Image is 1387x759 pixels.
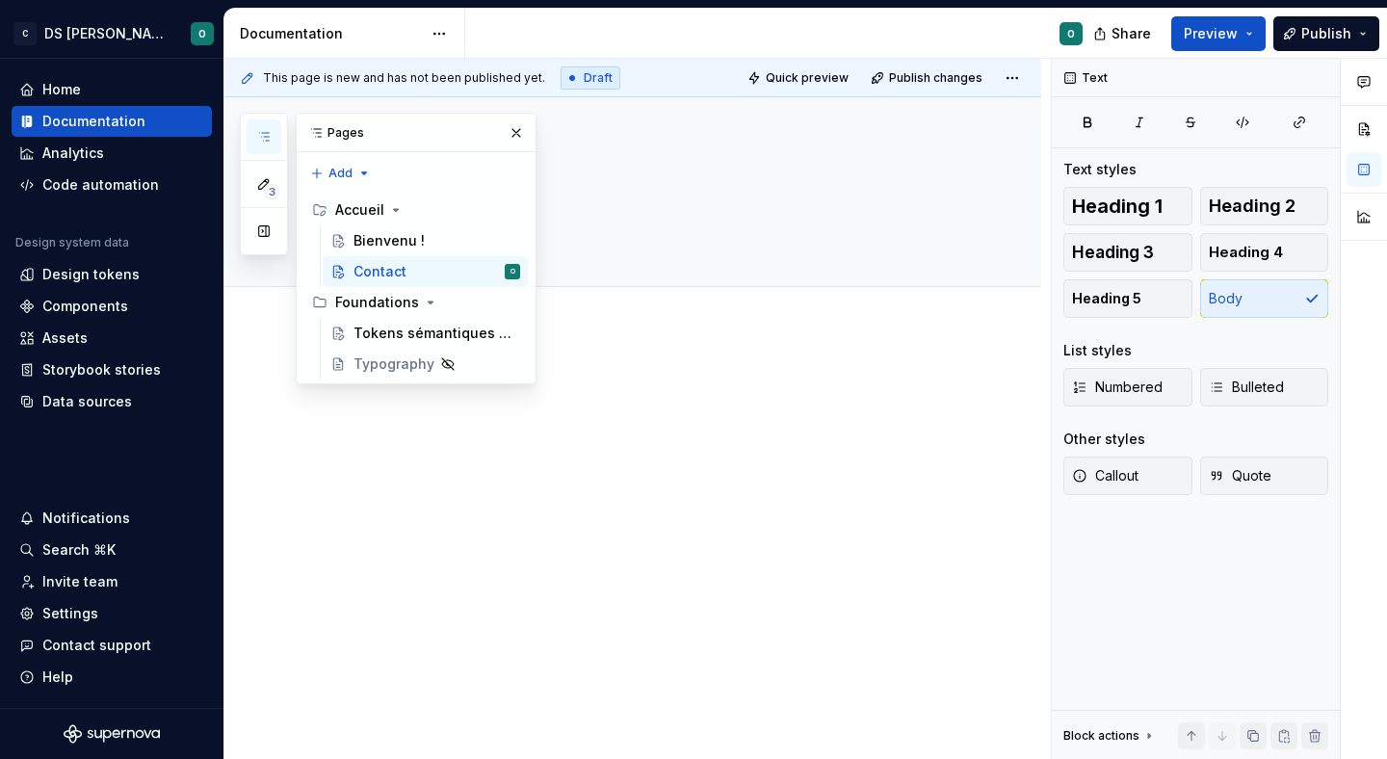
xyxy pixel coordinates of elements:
div: Tokens sémantiques de couleurs [353,324,512,343]
div: Search ⌘K [42,540,116,560]
a: Invite team [12,566,212,597]
span: Quick preview [766,70,849,86]
a: Typography [323,349,528,379]
div: Text styles [1063,160,1137,179]
div: List styles [1063,341,1132,360]
div: Design tokens [42,265,140,284]
a: Storybook stories [12,354,212,385]
button: Publish changes [865,65,991,92]
button: Search ⌘K [12,535,212,565]
div: O [510,262,515,281]
span: Draft [584,70,613,86]
button: Numbered [1063,368,1192,406]
button: Add [304,160,377,187]
span: Add [328,166,353,181]
div: Help [42,667,73,687]
button: Quick preview [742,65,857,92]
a: Tokens sémantiques de couleurs [323,318,528,349]
a: Assets [12,323,212,353]
button: Share [1084,16,1164,51]
span: Callout [1072,466,1138,485]
a: Components [12,291,212,322]
textarea: Contact [344,159,960,205]
div: Invite team [42,572,118,591]
a: Settings [12,598,212,629]
button: CDS [PERSON_NAME]O [4,13,220,54]
span: Bulleted [1209,378,1284,397]
button: Preview [1171,16,1266,51]
button: Notifications [12,503,212,534]
a: Data sources [12,386,212,417]
span: Heading 1 [1072,196,1163,216]
a: Code automation [12,170,212,200]
div: O [1067,26,1075,41]
div: Assets [42,328,88,348]
button: Heading 5 [1063,279,1192,318]
a: Home [12,74,212,105]
button: Publish [1273,16,1379,51]
div: Data sources [42,392,132,411]
a: Bienvenu ! [323,225,528,256]
div: Other styles [1063,430,1145,449]
span: Heading 5 [1072,289,1141,308]
a: Documentation [12,106,212,137]
a: Analytics [12,138,212,169]
div: Accueil [335,200,384,220]
div: Components [42,297,128,316]
button: Bulleted [1200,368,1329,406]
span: Share [1112,24,1151,43]
div: Foundations [335,293,419,312]
div: Design system data [15,235,129,250]
div: Notifications [42,509,130,528]
button: Quote [1200,457,1329,495]
span: Heading 3 [1072,243,1154,262]
a: ContactO [323,256,528,287]
div: Bienvenu ! [353,231,425,250]
div: Documentation [42,112,145,131]
span: This page is new and has not been published yet. [263,70,545,86]
button: Heading 4 [1200,233,1329,272]
span: 3 [264,184,279,199]
span: Heading 2 [1209,196,1295,216]
span: Publish changes [889,70,982,86]
div: Contact [353,262,406,281]
div: Accueil [304,195,528,225]
div: Analytics [42,144,104,163]
span: Heading 4 [1209,243,1283,262]
a: Design tokens [12,259,212,290]
svg: Supernova Logo [64,724,160,744]
div: Storybook stories [42,360,161,379]
button: Heading 2 [1200,187,1329,225]
span: Preview [1184,24,1238,43]
div: Code automation [42,175,159,195]
button: Help [12,662,212,693]
div: Page tree [304,195,528,379]
div: O [198,26,206,41]
div: Typography [353,354,434,374]
div: Block actions [1063,722,1157,749]
button: Heading 1 [1063,187,1192,225]
div: Settings [42,604,98,623]
div: C [13,22,37,45]
span: Quote [1209,466,1271,485]
span: Publish [1301,24,1351,43]
button: Contact support [12,630,212,661]
div: Home [42,80,81,99]
div: DS [PERSON_NAME] [44,24,168,43]
button: Heading 3 [1063,233,1192,272]
div: Pages [297,114,536,152]
div: Foundations [304,287,528,318]
div: Contact support [42,636,151,655]
div: Documentation [240,24,422,43]
button: Callout [1063,457,1192,495]
span: Numbered [1072,378,1163,397]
